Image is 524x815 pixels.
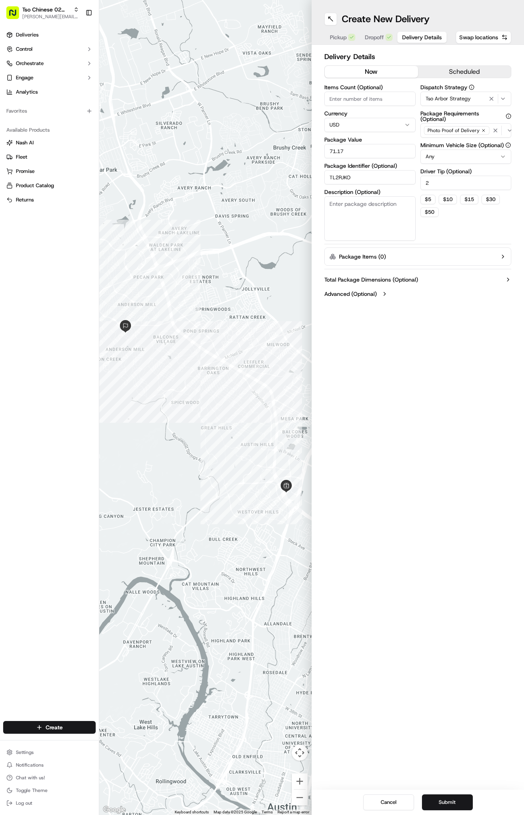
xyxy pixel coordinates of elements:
[324,290,511,298] button: Advanced (Optional)
[8,32,144,44] p: Welcome 👋
[8,76,22,90] img: 1736555255976-a54dd68f-1ca7-489b-9aae-adbdc363a1c4
[5,174,64,188] a: 📗Knowledge Base
[324,170,416,184] input: Enter package identifier
[16,775,45,781] span: Chat with us!
[106,144,109,151] span: •
[3,747,96,758] button: Settings
[420,142,512,148] label: Minimum Vehicle Size (Optional)
[3,86,96,98] a: Analytics
[3,57,96,70] button: Orchestrate
[420,111,512,122] label: Package Requirements (Optional)
[365,33,384,41] span: Dropoff
[3,165,96,178] button: Promise
[420,92,512,106] button: Tso Arbor Strategy
[8,137,21,150] img: Antonia (Store Manager)
[16,153,27,161] span: Fleet
[482,195,500,204] button: $30
[8,178,14,184] div: 📗
[330,33,347,41] span: Pickup
[16,168,35,175] span: Promise
[16,749,34,756] span: Settings
[101,805,127,815] a: Open this area in Google Maps (opens a new window)
[420,169,512,174] label: Driver Tip (Optional)
[16,177,61,185] span: Knowledge Base
[3,194,96,206] button: Returns
[79,197,96,203] span: Pylon
[110,144,127,151] span: [DATE]
[3,29,96,41] a: Deliveries
[3,785,96,796] button: Toggle Theme
[363,794,414,810] button: Cancel
[75,177,127,185] span: API Documentation
[324,144,416,158] input: Enter package value
[67,178,73,184] div: 💻
[325,66,418,78] button: now
[342,13,430,25] h1: Create New Delivery
[16,123,22,130] img: 1736555255976-a54dd68f-1ca7-489b-9aae-adbdc363a1c4
[428,127,480,134] span: Photo Proof of Delivery
[3,43,96,56] button: Control
[16,46,33,53] span: Control
[3,136,96,149] button: Nash AI
[8,8,24,24] img: Nash
[469,84,474,90] button: Dispatch Strategy
[22,13,79,20] span: [PERSON_NAME][EMAIL_ADDRESS][DOMAIN_NAME]
[16,60,44,67] span: Orchestrate
[16,182,54,189] span: Product Catalog
[420,84,512,90] label: Dispatch Strategy
[262,810,273,814] a: Terms (opens in new tab)
[17,76,31,90] img: 8571987876998_91fb9ceb93ad5c398215_72.jpg
[25,144,104,151] span: [PERSON_NAME] (Store Manager)
[6,153,92,161] a: Fleet
[324,290,377,298] label: Advanced (Optional)
[324,189,416,195] label: Description (Optional)
[16,800,32,806] span: Log out
[135,78,144,88] button: Start new chat
[16,31,39,38] span: Deliveries
[292,773,308,789] button: Zoom in
[6,139,92,146] a: Nash AI
[70,123,87,129] span: [DATE]
[21,51,143,59] input: Got a question? Start typing here...
[123,102,144,111] button: See all
[64,174,131,188] a: 💻API Documentation
[3,179,96,192] button: Product Catalog
[214,810,257,814] span: Map data ©2025 Google
[422,794,473,810] button: Submit
[16,74,33,81] span: Engage
[16,787,48,794] span: Toggle Theme
[16,762,44,768] span: Notifications
[6,168,92,175] a: Promise
[56,196,96,203] a: Powered byPylon
[324,247,511,266] button: Package Items (0)
[8,103,53,109] div: Past conversations
[3,798,96,809] button: Log out
[418,66,511,78] button: scheduled
[420,176,512,190] input: Enter driver tip amount
[3,124,96,136] div: Available Products
[16,88,38,96] span: Analytics
[324,276,511,284] button: Total Package Dimensions (Optional)
[36,84,109,90] div: We're available if you need us!
[324,51,511,62] h2: Delivery Details
[292,745,308,761] button: Map camera controls
[456,31,511,44] button: Swap locations
[505,142,511,148] button: Minimum Vehicle Size (Optional)
[3,721,96,734] button: Create
[3,71,96,84] button: Engage
[324,84,416,90] label: Items Count (Optional)
[22,6,70,13] button: Tso Chinese 02 Arbor
[420,207,439,217] button: $50
[402,33,442,41] span: Delivery Details
[339,253,386,261] label: Package Items ( 0 )
[3,3,82,22] button: Tso Chinese 02 Arbor[PERSON_NAME][EMAIL_ADDRESS][DOMAIN_NAME]
[3,759,96,771] button: Notifications
[101,805,127,815] img: Google
[3,105,96,117] div: Favorites
[420,195,435,204] button: $5
[175,809,209,815] button: Keyboard shortcuts
[439,195,457,204] button: $10
[426,95,471,102] span: Tso Arbor Strategy
[3,772,96,783] button: Chat with us!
